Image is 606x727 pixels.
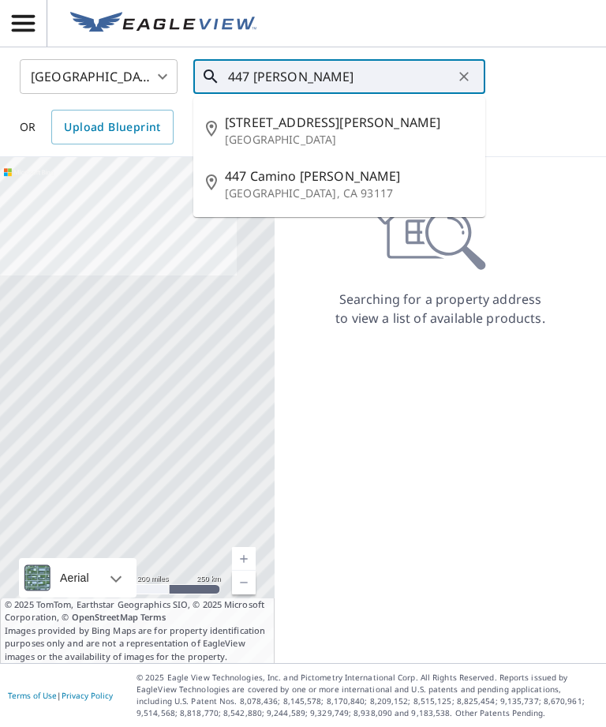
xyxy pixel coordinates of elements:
p: Searching for a property address to view a list of available products. [335,290,546,328]
div: [GEOGRAPHIC_DATA] [20,54,178,99]
span: © 2025 TomTom, Earthstar Geographics SIO, © 2025 Microsoft Corporation, © [5,598,270,624]
button: Clear [453,66,475,88]
a: Terms of Use [8,690,57,701]
span: [STREET_ADDRESS][PERSON_NAME] [225,113,473,132]
p: [GEOGRAPHIC_DATA], CA 93117 [225,185,473,201]
a: Upload Blueprint [51,110,173,144]
a: EV Logo [61,2,266,45]
p: | [8,691,113,700]
div: Aerial [19,558,137,598]
a: Current Level 5, Zoom In [232,547,256,571]
div: Aerial [55,558,94,598]
span: 447 Camino [PERSON_NAME] [225,167,473,185]
p: © 2025 Eagle View Technologies, Inc. and Pictometry International Corp. All Rights Reserved. Repo... [137,672,598,719]
a: Terms [140,611,166,623]
a: Privacy Policy [62,690,113,701]
img: EV Logo [70,12,256,36]
span: Upload Blueprint [64,118,160,137]
a: OpenStreetMap [72,611,138,623]
input: Search by address or latitude-longitude [228,54,453,99]
div: OR [20,110,174,144]
p: [GEOGRAPHIC_DATA] [225,132,473,148]
a: Current Level 5, Zoom Out [232,571,256,594]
